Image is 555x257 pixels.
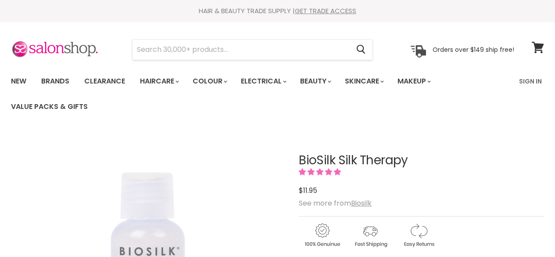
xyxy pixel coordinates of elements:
[299,198,372,208] span: See more from
[299,222,345,249] img: genuine.gif
[35,72,76,90] a: Brands
[186,72,233,90] a: Colour
[132,40,349,60] input: Search
[4,72,33,90] a: New
[347,222,394,249] img: shipping.gif
[299,185,317,195] span: $11.95
[299,167,343,177] span: 5.00 stars
[132,39,373,60] form: Product
[349,40,372,60] button: Search
[395,222,442,249] img: returns.gif
[133,72,184,90] a: Haircare
[78,72,132,90] a: Clearance
[295,6,356,15] a: GET TRADE ACCESS
[234,72,292,90] a: Electrical
[4,98,94,116] a: Value Packs & Gifts
[294,72,337,90] a: Beauty
[299,154,544,167] h1: BioSilk Silk Therapy
[433,45,514,53] p: Orders over $149 ship free!
[514,72,547,90] a: Sign In
[351,198,372,208] a: Biosilk
[391,72,436,90] a: Makeup
[4,69,514,119] ul: Main menu
[338,72,389,90] a: Skincare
